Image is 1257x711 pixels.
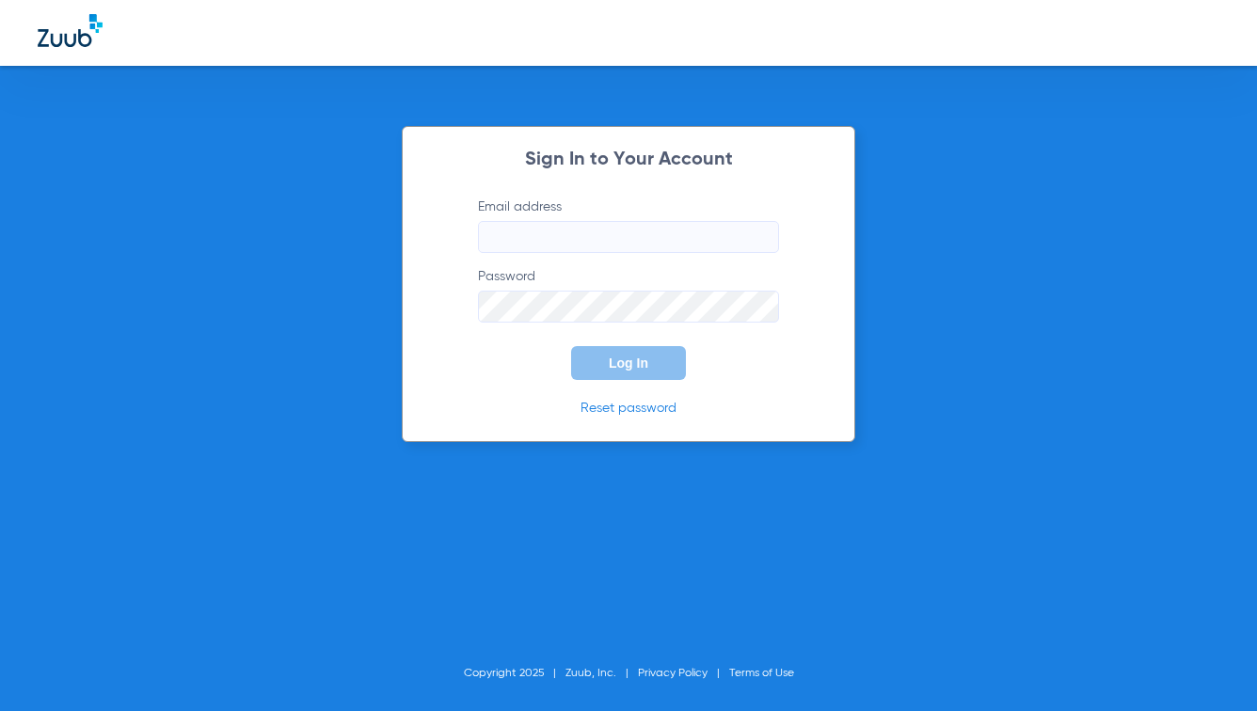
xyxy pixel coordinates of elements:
[638,668,708,679] a: Privacy Policy
[478,197,779,253] label: Email address
[38,14,103,47] img: Zuub Logo
[478,267,779,323] label: Password
[565,664,638,683] li: Zuub, Inc.
[571,346,686,380] button: Log In
[450,150,807,169] h2: Sign In to Your Account
[609,355,648,371] span: Log In
[464,664,565,683] li: Copyright 2025
[581,402,676,415] a: Reset password
[729,668,794,679] a: Terms of Use
[478,221,779,253] input: Email address
[478,291,779,323] input: Password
